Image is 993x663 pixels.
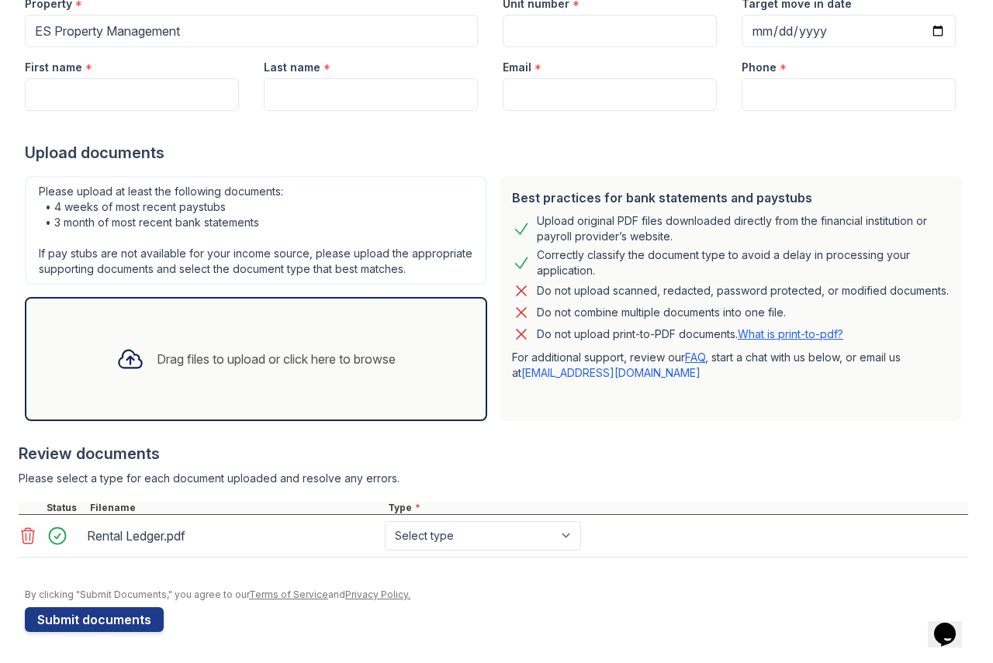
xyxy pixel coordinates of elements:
a: [EMAIL_ADDRESS][DOMAIN_NAME] [521,366,701,379]
div: Please select a type for each document uploaded and resolve any errors. [19,471,968,486]
button: Submit documents [25,607,164,632]
a: FAQ [685,350,705,364]
a: What is print-to-pdf? [738,327,843,340]
a: Privacy Policy. [345,589,410,600]
div: Filename [87,502,385,514]
div: Correctly classify the document type to avoid a delay in processing your application. [537,247,950,278]
div: Do not combine multiple documents into one file. [537,303,786,322]
div: Review documents [19,443,968,464]
div: Please upload at least the following documents: • 4 weeks of most recent paystubs • 3 month of mo... [25,176,487,285]
label: Email [503,60,531,75]
a: Terms of Service [249,589,328,600]
label: Phone [742,60,777,75]
div: Upload documents [25,142,968,164]
label: Last name [264,60,320,75]
div: Type [385,502,968,514]
div: By clicking "Submit Documents," you agree to our and [25,589,968,601]
div: Do not upload scanned, redacted, password protected, or modified documents. [537,281,949,300]
div: Best practices for bank statements and paystubs [512,188,950,207]
div: Status [43,502,87,514]
div: Rental Ledger.pdf [87,523,379,548]
div: Drag files to upload or click here to browse [157,350,396,368]
div: Upload original PDF files downloaded directly from the financial institution or payroll provider’... [537,213,950,244]
iframe: chat widget [928,601,977,647]
p: Do not upload print-to-PDF documents. [537,326,843,342]
label: First name [25,60,82,75]
p: For additional support, review our , start a chat with us below, or email us at [512,350,950,381]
